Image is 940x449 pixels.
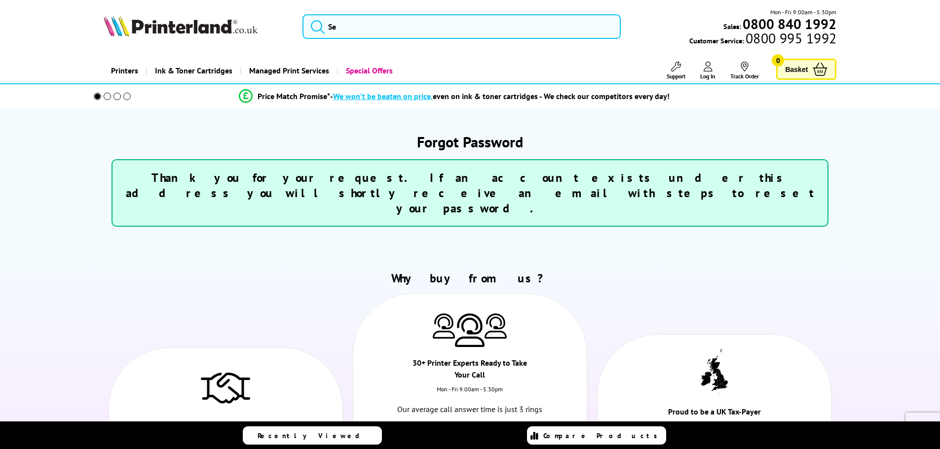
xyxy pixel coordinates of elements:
[122,170,818,216] h3: Thank you for your request. If an account exists under this address you will shortly receive an e...
[80,88,829,105] li: modal_Promise
[302,14,621,39] input: Se
[730,62,759,80] a: Track Order
[689,34,836,45] span: Customer Service:
[700,62,715,80] a: Log In
[104,271,837,286] h2: Why buy from us?
[776,59,836,80] a: Basket 0
[258,431,370,440] span: Recently Viewed
[167,419,284,436] div: Over 30 Years of Trusted Service
[112,132,829,151] h1: Forgot Password
[700,72,715,80] span: Log In
[337,58,400,83] a: Special Offers
[243,426,382,445] a: Recently Viewed
[667,62,685,80] a: Support
[744,34,836,43] span: 0800 995 1992
[333,91,433,101] span: We won’t be beaten on price,
[104,15,258,36] img: Printerland Logo
[455,313,485,347] img: Printer Experts
[772,54,784,67] span: 0
[104,58,146,83] a: Printers
[770,7,836,17] span: Mon - Fri 9:00am - 5:30pm
[723,22,741,31] span: Sales:
[743,15,836,33] b: 0800 840 1992
[258,91,330,101] span: Price Match Promise*
[741,19,836,29] a: 0800 840 1992
[146,58,240,83] a: Ink & Toner Cartridges
[701,348,728,394] img: UK tax payer
[543,431,663,440] span: Compare Products
[388,403,552,416] p: Our average call answer time is just 3 rings
[353,385,587,403] div: Mon - Fri 9:00am - 5.30pm
[785,63,808,76] span: Basket
[104,15,291,38] a: Printerland Logo
[240,58,337,83] a: Managed Print Services
[485,313,507,339] img: Printer Experts
[201,368,250,407] img: Trusted Service
[155,58,232,83] span: Ink & Toner Cartridges
[330,91,670,101] div: - even on ink & toner cartridges - We check our competitors every day!
[527,426,666,445] a: Compare Products
[656,406,773,422] div: Proud to be a UK Tax-Payer
[433,313,455,339] img: Printer Experts
[667,72,685,80] span: Support
[412,357,528,385] div: 30+ Printer Experts Ready to Take Your Call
